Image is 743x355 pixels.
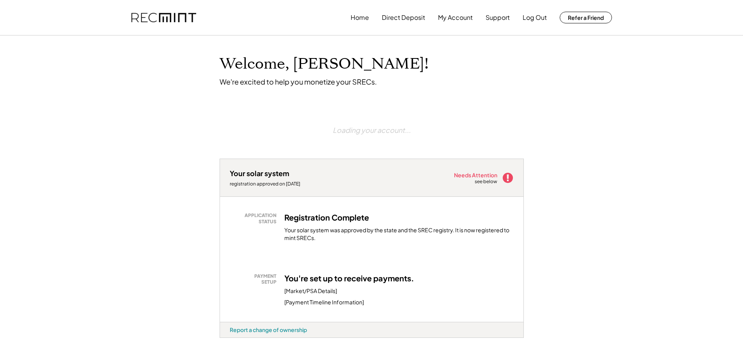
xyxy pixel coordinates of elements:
div: APPLICATION STATUS [234,212,277,224]
button: Home [351,10,369,25]
button: My Account [438,10,473,25]
div: Needs Attention [454,172,498,178]
button: Log Out [523,10,547,25]
h3: You're set up to receive payments. [284,273,414,283]
div: [Payment Timeline Information] [284,298,364,306]
div: We're excited to help you monetize your SRECs. [220,77,377,86]
div: Your solar system was approved by the state and the SREC registry. It is now registered to mint S... [284,226,514,242]
div: PAYMENT SETUP [234,273,277,285]
div: Your solar system [230,169,289,178]
div: ibsk4lvw - [220,338,231,341]
h1: Welcome, [PERSON_NAME]! [220,55,429,73]
div: Report a change of ownership [230,326,307,333]
img: recmint-logotype%403x.png [131,13,196,23]
button: Refer a Friend [560,12,612,23]
div: see below [475,178,498,185]
h3: Registration Complete [284,212,369,223]
button: Direct Deposit [382,10,425,25]
button: Support [486,10,510,25]
div: registration approved on [DATE] [230,181,308,187]
div: Loading your account... [333,106,411,154]
div: [Market/PSA Details] [284,287,337,295]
